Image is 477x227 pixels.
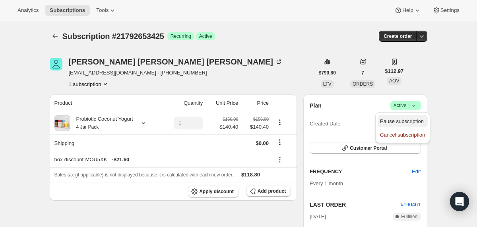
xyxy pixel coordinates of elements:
[50,58,62,70] span: Holly Coffey Flynn
[199,188,234,195] span: Apply discount
[401,213,417,220] span: Fulfilled
[450,192,469,211] div: Open Intercom Messenger
[253,117,269,121] small: $156.00
[350,145,387,151] span: Customer Portal
[219,123,238,131] span: $140.40
[310,120,340,128] span: Created Date
[50,134,161,152] th: Shipping
[69,80,109,88] button: Product actions
[205,94,240,112] th: Unit Price
[310,180,343,186] span: Every 1 month
[54,115,70,131] img: product img
[17,7,39,14] span: Analytics
[241,172,260,178] span: $118.80
[50,31,61,42] button: Subscriptions
[50,94,161,112] th: Product
[440,7,460,14] span: Settings
[256,140,269,146] span: $0.00
[428,5,464,16] button: Settings
[402,7,413,14] span: Help
[243,123,269,131] span: $140.40
[76,124,99,130] small: 4 Jar Pack
[394,102,418,110] span: Active
[70,115,133,131] div: Probiotic Coconut Yogurt
[389,78,399,84] span: AOV
[96,7,109,14] span: Tools
[188,186,238,198] button: Apply discount
[408,102,409,109] span: |
[69,69,283,77] span: [EMAIL_ADDRESS][DOMAIN_NAME] · [PHONE_NUMBER]
[378,115,427,127] button: Pause subscription
[401,202,421,207] a: #190461
[384,33,412,39] span: Create order
[357,67,369,78] button: 7
[112,156,129,164] span: - $21.60
[407,165,425,178] button: Edit
[273,138,286,147] button: Shipping actions
[380,132,425,138] span: Cancel subscription
[310,213,326,221] span: [DATE]
[361,70,364,76] span: 7
[310,102,322,110] h2: Plan
[54,156,269,164] div: box-discount-MOU5XK
[379,31,417,42] button: Create order
[62,32,164,41] span: Subscription #21792653425
[380,118,424,124] span: Pause subscription
[223,117,238,121] small: $156.00
[310,168,412,176] h2: FREQUENCY
[273,118,286,127] button: Product actions
[240,94,271,112] th: Price
[171,33,191,39] span: Recurring
[390,5,426,16] button: Help
[161,94,206,112] th: Quantity
[69,58,283,66] div: [PERSON_NAME] [PERSON_NAME] [PERSON_NAME]
[401,201,421,209] button: #190461
[314,67,341,78] button: $790.80
[50,7,85,14] span: Subscriptions
[412,168,421,176] span: Edit
[385,67,403,75] span: $112.97
[199,33,212,39] span: Active
[91,5,121,16] button: Tools
[353,81,373,87] span: ORDERS
[310,143,421,154] button: Customer Portal
[258,188,286,194] span: Add product
[378,128,427,141] button: Cancel subscription
[45,5,90,16] button: Subscriptions
[13,5,43,16] button: Analytics
[323,81,332,87] span: LTV
[319,70,336,76] span: $790.80
[310,201,401,209] h2: LAST ORDER
[54,172,234,178] span: Sales tax (if applicable) is not displayed because it is calculated with each new order.
[246,186,291,197] button: Add product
